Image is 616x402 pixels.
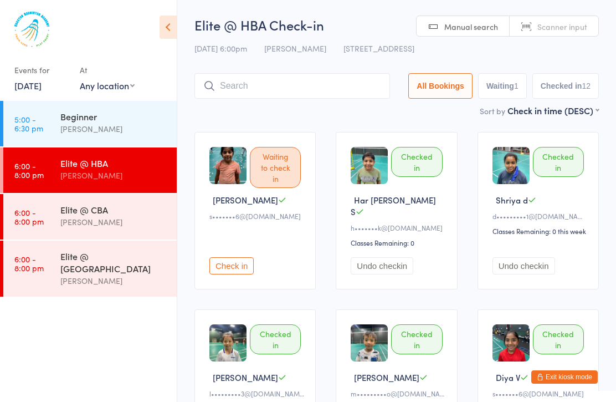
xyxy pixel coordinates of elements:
span: Manual search [444,21,498,32]
button: Exit kiosk mode [531,370,598,384]
img: image1624299057.png [492,147,530,184]
div: [PERSON_NAME] [60,274,167,287]
div: h•••••••k@[DOMAIN_NAME] [351,223,445,232]
button: Undo checkin [492,257,555,274]
div: s•••••••6@[DOMAIN_NAME] [209,211,304,221]
span: [DATE] 6:00pm [194,43,247,54]
a: 6:00 -8:00 pmElite @ CBA[PERSON_NAME] [3,194,177,240]
a: 5:00 -6:30 pmBeginner[PERSON_NAME] [3,101,177,146]
div: d•••••••••1@[DOMAIN_NAME] [492,211,587,221]
time: 6:00 - 8:00 pm [14,161,44,179]
img: image1683207563.png [351,324,388,362]
button: Waiting1 [478,73,527,99]
div: Check in time (DESC) [507,104,599,116]
time: 6:00 - 8:00 pm [14,255,44,272]
div: l•••••••••3@[DOMAIN_NAME] [209,389,304,398]
span: Har [PERSON_NAME] S [351,194,436,217]
div: Elite @ [GEOGRAPHIC_DATA] [60,250,167,274]
img: image1708646813.png [492,324,530,362]
time: 6:00 - 8:00 pm [14,208,44,226]
h2: Elite @ HBA Check-in [194,16,599,34]
button: Undo checkin [351,257,413,274]
div: Any location [80,79,135,91]
a: 6:00 -8:00 pmElite @ [GEOGRAPHIC_DATA][PERSON_NAME] [3,241,177,297]
span: Diya V [496,372,520,383]
a: 6:00 -8:00 pmElite @ HBA[PERSON_NAME] [3,147,177,193]
div: Events for [14,61,69,79]
span: [PERSON_NAME] [264,43,326,54]
div: Checked in [533,147,584,177]
span: [STREET_ADDRESS] [343,43,414,54]
button: All Bookings [408,73,473,99]
span: [PERSON_NAME] [213,372,278,383]
img: image1711749821.png [209,324,247,362]
img: Houston Badminton Academy [11,8,53,50]
div: [PERSON_NAME] [60,216,167,228]
div: Classes Remaining: 0 [351,238,445,247]
div: [PERSON_NAME] [60,123,167,135]
div: Checked in [391,324,442,354]
input: Search [194,73,390,99]
a: [DATE] [14,79,42,91]
div: s•••••••6@[DOMAIN_NAME] [492,389,587,398]
button: Check in [209,257,254,274]
div: Waiting to check in [250,147,301,188]
label: Sort by [480,105,505,116]
span: Scanner input [537,21,587,32]
div: Beginner [60,110,167,123]
div: Checked in [250,324,301,354]
span: Shriya d [496,194,528,206]
div: [PERSON_NAME] [60,169,167,182]
div: At [80,61,135,79]
div: Checked in [391,147,442,177]
div: 1 [514,82,519,90]
div: Elite @ CBA [60,203,167,216]
div: m•••••••••o@[DOMAIN_NAME] [351,389,445,398]
button: Checked in12 [532,73,599,99]
span: [PERSON_NAME] [354,372,419,383]
span: [PERSON_NAME] [213,194,278,206]
time: 5:00 - 6:30 pm [14,115,43,133]
div: Classes Remaining: 0 this week [492,226,587,236]
img: image1646706824.png [209,147,247,184]
div: 12 [582,82,591,90]
div: Elite @ HBA [60,157,167,169]
img: image1637780689.png [351,147,388,184]
div: Checked in [533,324,584,354]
